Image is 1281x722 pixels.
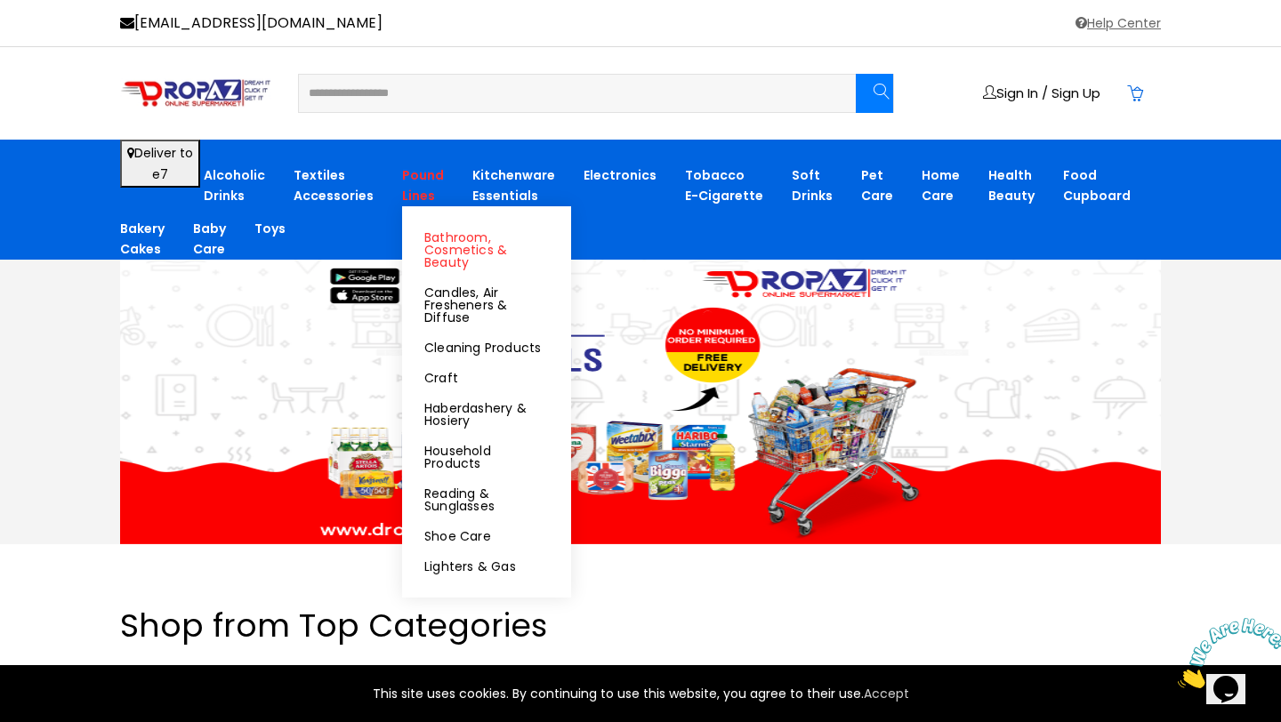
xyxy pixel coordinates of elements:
a: PetCare [861,165,893,206]
a: SoftDrinks [792,165,833,206]
a: Candles, Air Fresheners & Diffuse [424,286,549,324]
a: HomeCare [922,165,960,206]
a: Bathroom, Cosmetics & Beauty [424,231,549,269]
a: Haberdashery & Hosiery [424,402,549,427]
a: FoodCupboard [1063,165,1131,206]
button: Deliver toe7 [120,140,200,188]
iframe: chat widget [1171,611,1281,695]
a: HealthBeauty [988,165,1035,206]
img: 20240509202956939.jpeg [85,260,1161,544]
a: Shoe Care [424,530,549,542]
a: TextilesAccessories [294,165,374,206]
a: PoundLines [402,165,444,206]
a: Sign In / Sign Up [983,85,1100,100]
a: TobaccoE-Cigarette [685,165,763,206]
img: logo [120,78,271,108]
a: KitchenwareEssentials [472,165,555,206]
a: [EMAIL_ADDRESS][DOMAIN_NAME] [120,12,383,34]
a: Cleaning Products [424,341,549,354]
h1: Shop from Top Categories [120,606,547,645]
a: Lighters & Gas [424,560,549,573]
a: Electronics [584,165,657,186]
a: BabyCare [193,219,226,260]
a: Accept [864,683,909,704]
a: Help Center [1073,12,1161,34]
a: BakeryCakes [120,219,165,260]
a: Household Products [424,445,549,469]
a: Toys [254,219,286,239]
a: AlcoholicDrinks [204,165,265,206]
a: Craft [424,372,549,384]
img: Chat attention grabber [7,7,117,77]
a: Reading & Sunglasses [424,487,549,512]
